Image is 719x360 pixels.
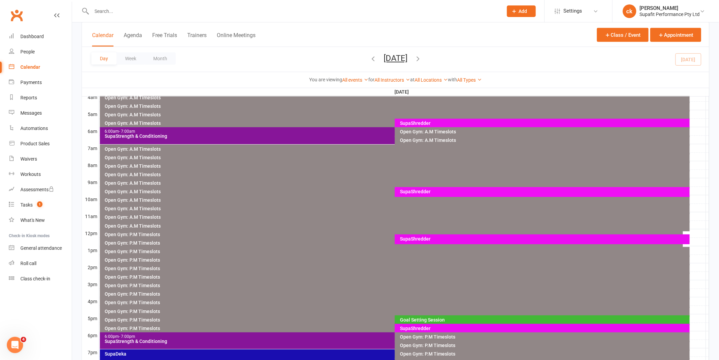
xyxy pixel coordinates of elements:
a: Messages [9,105,72,121]
div: Goal Setting Session [400,317,688,322]
div: Waivers [20,156,37,162]
span: 4 [21,337,26,342]
div: [PERSON_NAME] [640,5,700,11]
th: 3pm [82,280,99,289]
div: Workouts [20,171,41,177]
button: Calendar [92,32,113,47]
button: Class / Event [597,28,649,42]
th: 8am [82,161,99,169]
span: - 7:00am [119,129,136,134]
div: Dashboard [20,34,44,39]
th: 7am [82,144,99,152]
div: Open Gym: A.M Timeslots [105,95,689,100]
div: General attendance [20,245,62,251]
strong: for [368,77,374,82]
th: 6pm [82,331,99,340]
a: Assessments [9,182,72,197]
div: Payments [20,80,42,85]
div: Open Gym: P.M Timeslots [105,266,689,271]
button: Week [117,52,145,65]
div: Open Gym: A.M Timeslots [105,181,689,185]
th: [DATE] [99,88,706,96]
div: Supafit Performance Pty Ltd [640,11,700,17]
div: Open Gym: A.M Timeslots [105,155,689,160]
button: Add [507,5,536,17]
th: 7pm [82,348,99,357]
div: Open Gym: A.M Timeslots [105,172,689,177]
div: Tasks [20,202,33,208]
a: All Locations [415,77,448,83]
div: SupaStrength & Conditioning [105,134,682,138]
div: SupaShredder [400,326,688,331]
th: 5pm [82,314,99,323]
input: Search... [90,6,498,16]
a: Calendar [9,60,72,75]
div: Open Gym: P.M Timeslots [400,343,688,348]
a: Clubworx [8,7,25,24]
div: People [20,49,35,54]
strong: with [448,77,457,82]
div: Open Gym: P.M Timeslots [105,249,689,254]
div: Class check-in [20,276,50,281]
div: Open Gym: A.M Timeslots [105,206,689,211]
div: Assessments [20,187,54,192]
div: Open Gym: A.M Timeslots [105,224,689,228]
button: Appointment [650,28,701,42]
div: ck [623,4,636,18]
a: Workouts [9,167,72,182]
div: What's New [20,217,45,223]
th: 6am [82,127,99,135]
div: Open Gym: A.M Timeslots [105,189,682,194]
iframe: Intercom live chat [7,337,23,353]
button: Day [91,52,117,65]
div: Open Gym: P.M Timeslots [105,292,689,296]
strong: at [410,77,415,82]
a: Tasks 1 [9,197,72,213]
div: 6:00pm [105,334,682,339]
a: Payments [9,75,72,90]
a: Class kiosk mode [9,271,72,287]
button: Trainers [187,32,207,47]
div: Open Gym: P.M Timeslots [105,275,689,279]
div: Open Gym: P.M Timeslots [105,317,682,322]
span: 1 [37,201,42,207]
a: All events [342,77,368,83]
div: Open Gym: P.M Timeslots [105,309,689,314]
div: Open Gym: A.M Timeslots [105,164,689,168]
div: SupaShredder [400,189,688,194]
div: Open Gym: P.M Timeslots [105,300,689,305]
div: Roll call [20,261,36,266]
div: Open Gym: A.M Timeslots [400,129,688,134]
a: What's New [9,213,72,228]
th: 10am [82,195,99,203]
div: Open Gym: A.M Timeslots [105,104,689,109]
div: Product Sales [20,141,50,146]
div: Open Gym: A.M Timeslots [105,215,689,219]
div: Open Gym: P.M Timeslots [105,283,689,288]
th: 4am [82,93,99,101]
div: Open Gym: P.M Timeslots [105,232,682,237]
strong: You are viewing [309,77,342,82]
th: 11am [82,212,99,220]
div: Open Gym: A.M Timeslots [400,138,688,143]
div: Open Gym: A.M Timeslots [105,112,689,117]
div: Open Gym: A.M Timeslots [105,198,689,202]
button: [DATE] [384,53,407,63]
a: All Types [457,77,482,83]
th: 12pm [82,229,99,238]
div: Open Gym: A.M Timeslots [105,121,682,126]
div: Calendar [20,64,40,70]
div: 6:00am [105,129,682,134]
div: Open Gym: P.M Timeslots [105,326,682,331]
a: Product Sales [9,136,72,151]
a: Waivers [9,151,72,167]
a: People [9,44,72,60]
button: Agenda [124,32,142,47]
th: 5am [82,110,99,118]
div: Open Gym: P.M Timeslots [400,334,688,339]
div: Reports [20,95,37,100]
div: SupaDeka [105,351,682,356]
th: 2pm [82,263,99,272]
div: SupaShredder [400,121,688,126]
th: 9am [82,178,99,186]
